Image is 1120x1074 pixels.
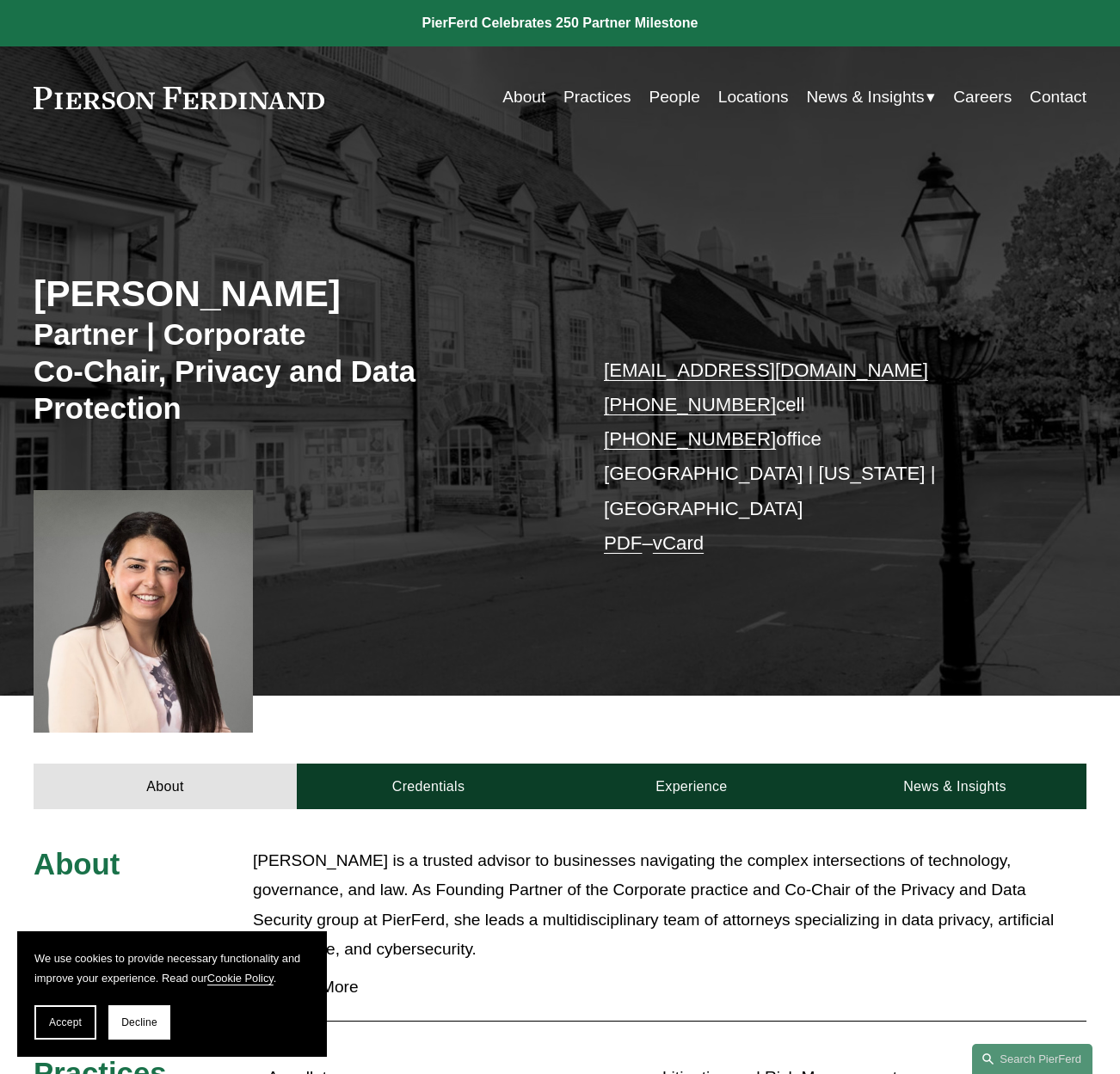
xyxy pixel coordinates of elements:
span: News & Insights [806,83,924,112]
p: cell office [GEOGRAPHIC_DATA] | [US_STATE] | [GEOGRAPHIC_DATA] – [604,353,1043,560]
a: Careers [953,81,1012,114]
a: Practices [563,81,631,114]
a: People [649,81,700,114]
p: [PERSON_NAME] is a trusted advisor to businesses navigating the complex intersections of technolo... [253,846,1086,965]
a: Experience [560,764,823,809]
button: Decline [108,1005,170,1040]
h2: [PERSON_NAME] [34,272,560,316]
a: Credentials [297,764,560,809]
a: About [34,764,297,809]
a: Contact [1030,81,1086,114]
section: Cookie banner [17,931,327,1057]
h3: Partner | Corporate Co-Chair, Privacy and Data Protection [34,316,560,427]
p: We use cookies to provide necessary functionality and improve your experience. Read our . [34,948,310,988]
a: [PHONE_NUMBER] [604,394,776,415]
a: folder dropdown [806,81,935,114]
a: Cookie Policy [207,972,274,985]
a: [PHONE_NUMBER] [604,428,776,450]
a: About [502,81,545,114]
button: Accept [34,1005,96,1040]
a: [EMAIL_ADDRESS][DOMAIN_NAME] [604,359,928,381]
button: Read More [253,965,1086,1010]
a: Search this site [972,1044,1092,1074]
span: Accept [49,1016,82,1028]
a: vCard [653,532,704,554]
a: Locations [718,81,789,114]
span: About [34,848,120,881]
span: Decline [121,1016,157,1028]
span: Read More [265,978,1086,997]
a: News & Insights [823,764,1086,809]
a: PDF [604,532,642,554]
